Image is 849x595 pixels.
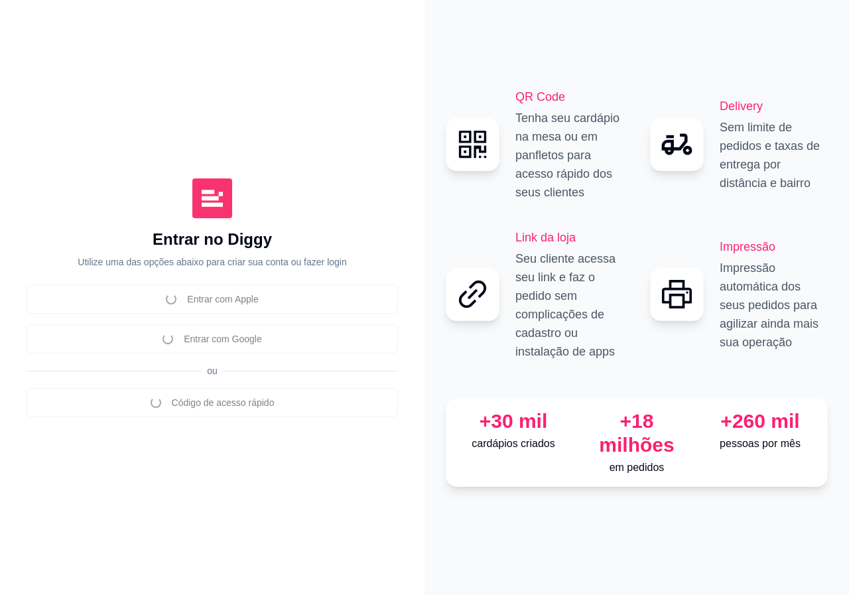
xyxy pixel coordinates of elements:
[720,259,828,352] p: Impressão automática dos seus pedidos para agilizar ainda mais sua operação
[720,118,828,192] p: Sem limite de pedidos e taxas de entrega por distância e bairro
[515,249,623,361] p: Seu cliente acessa seu link e faz o pedido sem complicações de cadastro ou instalação de apps
[457,409,570,433] div: +30 mil
[78,255,346,269] p: Utilize uma das opções abaixo para criar sua conta ou fazer login
[720,97,828,115] h2: Delivery
[580,460,693,476] p: em pedidos
[704,409,816,433] div: +260 mil
[720,237,828,256] h2: Impressão
[515,228,623,247] h2: Link da loja
[515,88,623,106] h2: QR Code
[153,229,272,250] h1: Entrar no Diggy
[192,178,232,218] img: Diggy
[704,436,816,452] p: pessoas por mês
[515,109,623,202] p: Tenha seu cardápio na mesa ou em panfletos para acesso rápido dos seus clientes
[457,436,570,452] p: cardápios criados
[580,409,693,457] div: +18 milhões
[202,365,223,376] span: ou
